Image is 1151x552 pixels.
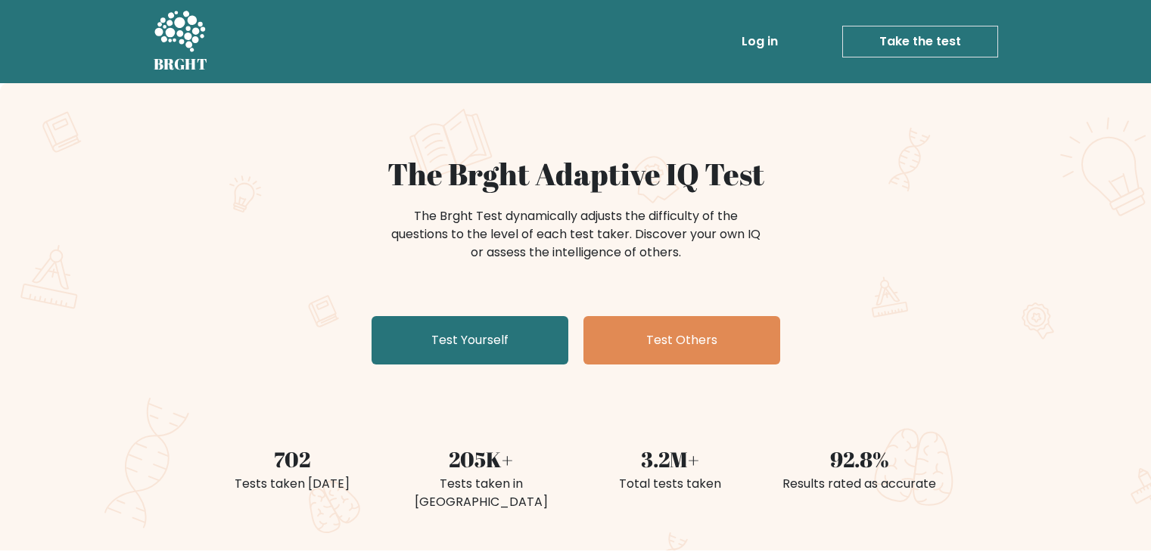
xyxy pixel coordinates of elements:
[207,475,378,493] div: Tests taken [DATE]
[583,316,780,364] a: Test Others
[387,207,765,262] div: The Brght Test dynamically adjusts the difficulty of the questions to the level of each test take...
[396,475,567,511] div: Tests taken in [GEOGRAPHIC_DATA]
[207,156,945,192] h1: The Brght Adaptive IQ Test
[372,316,568,364] a: Test Yourself
[585,475,756,493] div: Total tests taken
[154,6,208,77] a: BRGHT
[774,475,945,493] div: Results rated as accurate
[774,443,945,475] div: 92.8%
[154,55,208,73] h5: BRGHT
[585,443,756,475] div: 3.2M+
[207,443,378,475] div: 702
[736,26,784,57] a: Log in
[396,443,567,475] div: 205K+
[842,26,998,57] a: Take the test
